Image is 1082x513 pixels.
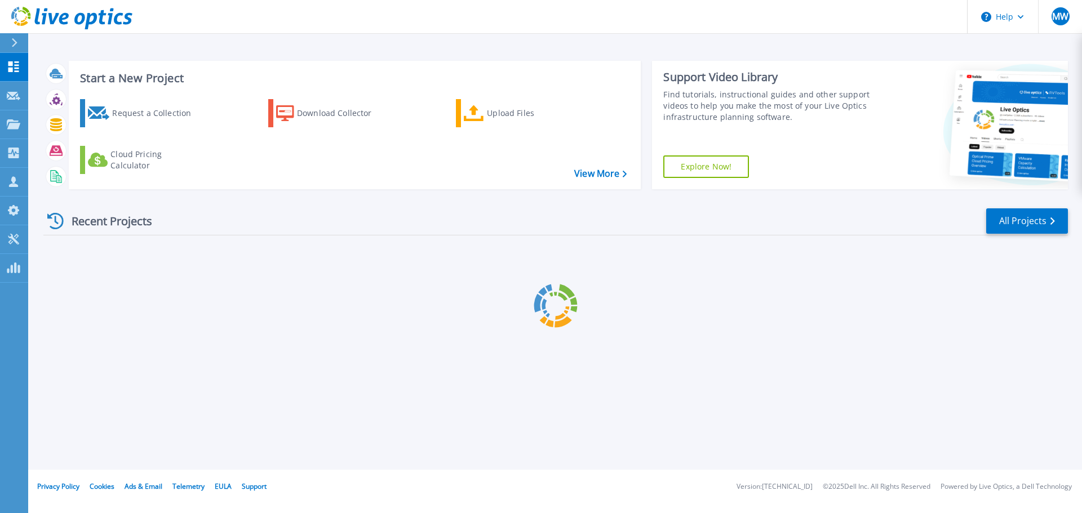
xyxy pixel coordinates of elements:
div: Request a Collection [112,102,202,124]
div: Support Video Library [663,70,875,84]
a: Telemetry [172,481,205,491]
a: Cookies [90,481,114,491]
a: EULA [215,481,232,491]
div: Find tutorials, instructional guides and other support videos to help you make the most of your L... [663,89,875,123]
h3: Start a New Project [80,72,627,84]
a: Cloud Pricing Calculator [80,146,206,174]
a: Ads & Email [125,481,162,491]
a: View More [574,168,627,179]
li: © 2025 Dell Inc. All Rights Reserved [823,483,930,490]
li: Version: [TECHNICAL_ID] [737,483,813,490]
div: Upload Files [487,102,577,124]
div: Recent Projects [43,207,167,235]
a: Support [242,481,267,491]
div: Cloud Pricing Calculator [110,149,201,171]
a: Download Collector [268,99,394,127]
a: Upload Files [456,99,582,127]
li: Powered by Live Optics, a Dell Technology [941,483,1072,490]
div: Download Collector [297,102,387,124]
span: MW [1052,12,1068,21]
a: Privacy Policy [37,481,79,491]
a: Explore Now! [663,155,749,178]
a: All Projects [986,208,1068,234]
a: Request a Collection [80,99,206,127]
